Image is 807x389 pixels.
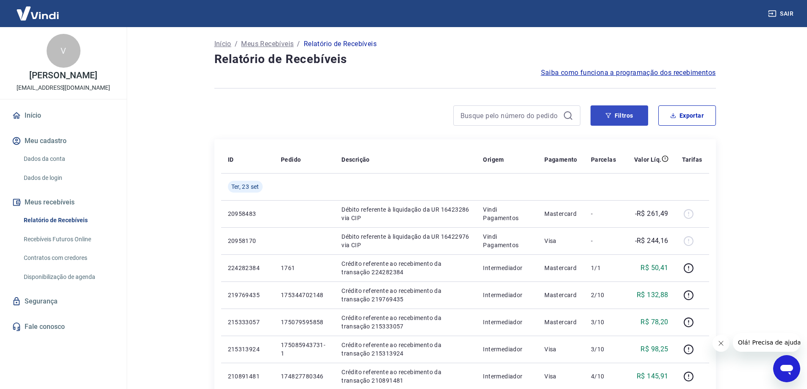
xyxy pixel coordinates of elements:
p: R$ 145,91 [637,371,668,381]
a: Saiba como funciona a programação dos recebimentos [541,68,716,78]
p: / [297,39,300,49]
iframe: Fechar mensagem [713,335,729,352]
p: Mastercard [544,291,577,299]
button: Sair [766,6,797,22]
p: 175085943731-1 [281,341,328,358]
a: Meus Recebíveis [241,39,294,49]
input: Busque pelo número do pedido [460,109,560,122]
p: Origem [483,155,504,164]
span: Ter, 23 set [231,182,259,191]
p: R$ 50,41 [641,263,668,273]
p: 175344702148 [281,291,328,299]
p: 215313924 [228,345,267,353]
p: Pagamento [544,155,577,164]
a: Dados de login [20,169,116,187]
span: Olá! Precisa de ajuda? [5,6,71,13]
p: Visa [544,372,577,381]
p: - [591,210,616,218]
p: Pedido [281,155,301,164]
p: Valor Líq. [634,155,662,164]
p: 224282384 [228,264,267,272]
p: 175079595858 [281,318,328,326]
p: 2/10 [591,291,616,299]
p: R$ 132,88 [637,290,668,300]
a: Fale conosco [10,317,116,336]
a: Segurança [10,292,116,311]
button: Filtros [591,105,648,126]
div: V [47,34,80,68]
p: Intermediador [483,345,531,353]
p: Débito referente à liquidação da UR 16423286 via CIP [341,205,469,222]
h4: Relatório de Recebíveis [214,51,716,68]
a: Dados da conta [20,150,116,168]
p: Débito referente à liquidação da UR 16422976 via CIP [341,232,469,249]
p: Descrição [341,155,370,164]
p: 3/10 [591,345,616,353]
p: Intermediador [483,372,531,381]
p: Crédito referente ao recebimento da transação 224282384 [341,259,469,276]
p: - [591,237,616,245]
p: Intermediador [483,318,531,326]
a: Início [214,39,231,49]
p: Crédito referente ao recebimento da transação 219769435 [341,287,469,303]
p: Relatório de Recebíveis [304,39,377,49]
p: 210891481 [228,372,267,381]
p: -R$ 244,16 [635,236,668,246]
p: Vindi Pagamentos [483,205,531,222]
p: 4/10 [591,372,616,381]
p: -R$ 261,49 [635,209,668,219]
p: 219769435 [228,291,267,299]
p: Tarifas [682,155,702,164]
p: 1/1 [591,264,616,272]
button: Meu cadastro [10,132,116,150]
p: ID [228,155,234,164]
p: 20958483 [228,210,267,218]
p: R$ 78,20 [641,317,668,327]
p: Parcelas [591,155,616,164]
p: Intermediador [483,291,531,299]
p: Mastercard [544,210,577,218]
p: 3/10 [591,318,616,326]
a: Recebíveis Futuros Online [20,231,116,248]
p: 174827780346 [281,372,328,381]
button: Meus recebíveis [10,193,116,212]
a: Início [10,106,116,125]
p: Intermediador [483,264,531,272]
p: Crédito referente ao recebimento da transação 215313924 [341,341,469,358]
p: Visa [544,345,577,353]
p: Vindi Pagamentos [483,232,531,249]
p: [PERSON_NAME] [29,71,97,80]
p: Crédito referente ao recebimento da transação 210891481 [341,368,469,385]
iframe: Mensagem da empresa [733,333,800,352]
a: Contratos com credores [20,249,116,267]
p: 215333057 [228,318,267,326]
a: Disponibilização de agenda [20,268,116,286]
p: [EMAIL_ADDRESS][DOMAIN_NAME] [17,83,110,92]
iframe: Botão para abrir a janela de mensagens [773,355,800,382]
p: Mastercard [544,264,577,272]
p: 20958170 [228,237,267,245]
p: 1761 [281,264,328,272]
p: / [235,39,238,49]
a: Relatório de Recebíveis [20,212,116,229]
p: Visa [544,237,577,245]
p: R$ 98,25 [641,344,668,354]
img: Vindi [10,0,65,26]
p: Mastercard [544,318,577,326]
p: Crédito referente ao recebimento da transação 215333057 [341,314,469,331]
button: Exportar [658,105,716,126]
